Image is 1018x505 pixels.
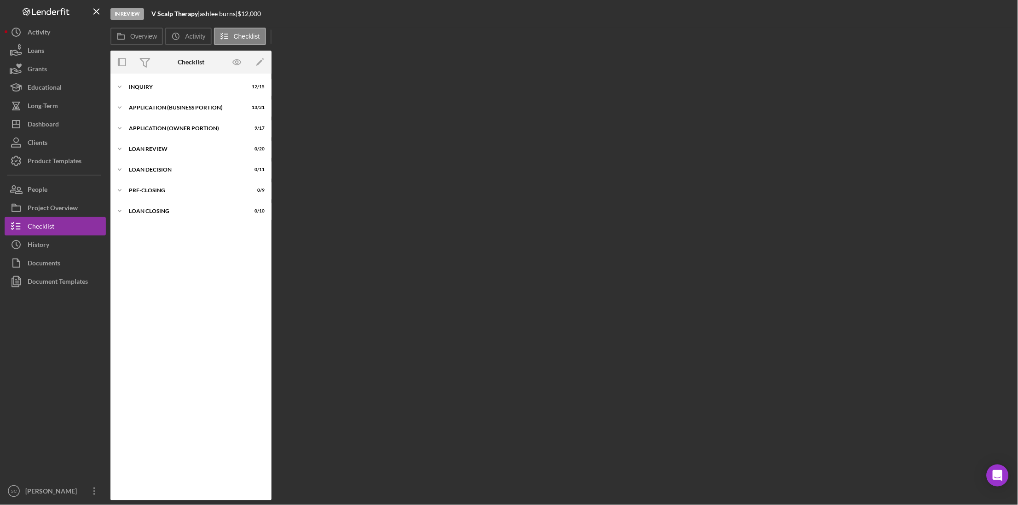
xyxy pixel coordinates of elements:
div: Grants [28,60,47,80]
button: Checklist [5,217,106,235]
div: ashlee burns | [200,10,237,17]
div: People [28,180,47,201]
div: In Review [110,8,144,20]
div: Loans [28,41,44,62]
button: Overview [110,28,163,45]
label: Activity [185,33,205,40]
div: INQUIRY [129,84,242,90]
div: PRE-CLOSING [129,188,242,193]
button: People [5,180,106,199]
button: Documents [5,254,106,272]
div: Open Intercom Messenger [987,465,1009,487]
button: Grants [5,60,106,78]
div: 0 / 9 [248,188,265,193]
div: | [151,10,200,17]
button: Clients [5,133,106,152]
div: 0 / 20 [248,146,265,152]
button: Activity [165,28,211,45]
div: Checklist [178,58,204,66]
div: 12 / 15 [248,84,265,90]
button: SC[PERSON_NAME] [5,482,106,500]
button: Loans [5,41,106,60]
div: LOAN CLOSING [129,208,242,214]
label: Checklist [234,33,260,40]
div: Long-Term [28,97,58,117]
div: [PERSON_NAME] [23,482,83,503]
div: APPLICATION (BUSINESS PORTION) [129,105,242,110]
button: Long-Term [5,97,106,115]
button: Project Overview [5,199,106,217]
div: Clients [28,133,47,154]
div: 0 / 10 [248,208,265,214]
button: Document Templates [5,272,106,291]
span: $12,000 [237,10,261,17]
button: Activity [5,23,106,41]
div: Documents [28,254,60,275]
button: Educational [5,78,106,97]
button: Dashboard [5,115,106,133]
div: Product Templates [28,152,81,172]
div: LOAN DECISION [129,167,242,172]
div: 9 / 17 [248,126,265,131]
div: 0 / 11 [248,167,265,172]
b: V Scalp Therapy [151,10,198,17]
text: SC [11,489,17,494]
button: History [5,235,106,254]
div: APPLICATION (OWNER PORTION) [129,126,242,131]
button: Checklist [214,28,266,45]
div: Educational [28,78,62,99]
div: History [28,235,49,256]
div: Dashboard [28,115,59,136]
div: LOAN REVIEW [129,146,242,152]
div: Activity [28,23,50,44]
div: 13 / 21 [248,105,265,110]
div: Project Overview [28,199,78,219]
div: Document Templates [28,272,88,293]
label: Overview [130,33,157,40]
div: Checklist [28,217,54,238]
button: Product Templates [5,152,106,170]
